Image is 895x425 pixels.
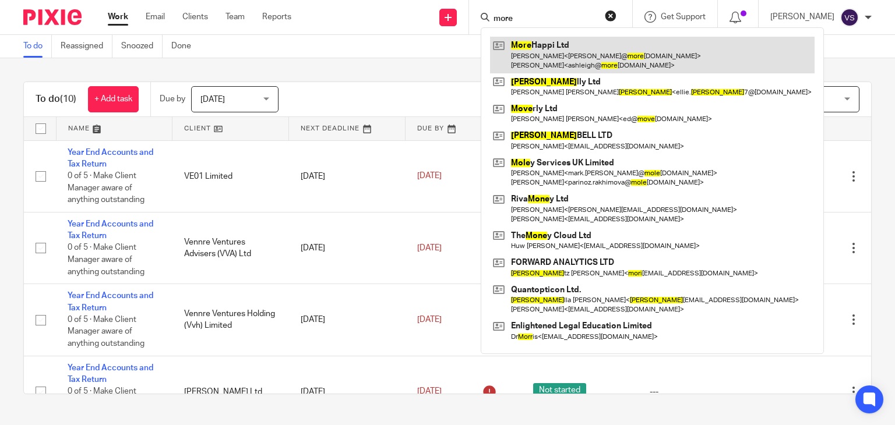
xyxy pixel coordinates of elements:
[172,212,289,284] td: Vennre Ventures Advisers (VVA) Ltd
[289,140,406,212] td: [DATE]
[417,388,442,396] span: [DATE]
[36,93,76,105] h1: To do
[68,220,153,240] a: Year End Accounts and Tax Return
[108,11,128,23] a: Work
[225,11,245,23] a: Team
[146,11,165,23] a: Email
[61,35,112,58] a: Reassigned
[68,292,153,311] a: Year End Accounts and Tax Return
[68,172,145,204] span: 0 of 5 · Make Client Manager aware of anything outstanding
[840,8,859,27] img: svg%3E
[68,244,145,276] span: 0 of 5 · Make Client Manager aware of anything outstanding
[68,148,153,168] a: Year End Accounts and Tax Return
[160,93,185,105] p: Due by
[68,364,153,384] a: Year End Accounts and Tax Return
[200,95,225,104] span: [DATE]
[289,212,406,284] td: [DATE]
[605,10,616,22] button: Clear
[88,86,139,112] a: + Add task
[770,11,834,23] p: [PERSON_NAME]
[262,11,291,23] a: Reports
[417,244,442,252] span: [DATE]
[492,14,597,24] input: Search
[417,172,442,180] span: [DATE]
[650,386,743,398] div: ---
[661,13,706,21] span: Get Support
[60,94,76,104] span: (10)
[182,11,208,23] a: Clients
[289,284,406,356] td: [DATE]
[23,35,52,58] a: To do
[171,35,200,58] a: Done
[68,316,145,348] span: 0 of 5 · Make Client Manager aware of anything outstanding
[23,9,82,25] img: Pixie
[121,35,163,58] a: Snoozed
[172,284,289,356] td: Vennre Ventures Holding (Vvh) Limited
[417,316,442,324] span: [DATE]
[68,387,145,419] span: 0 of 5 · Make Client Manager aware of anything outstanding
[172,140,289,212] td: VE01 Limited
[533,383,586,398] span: Not started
